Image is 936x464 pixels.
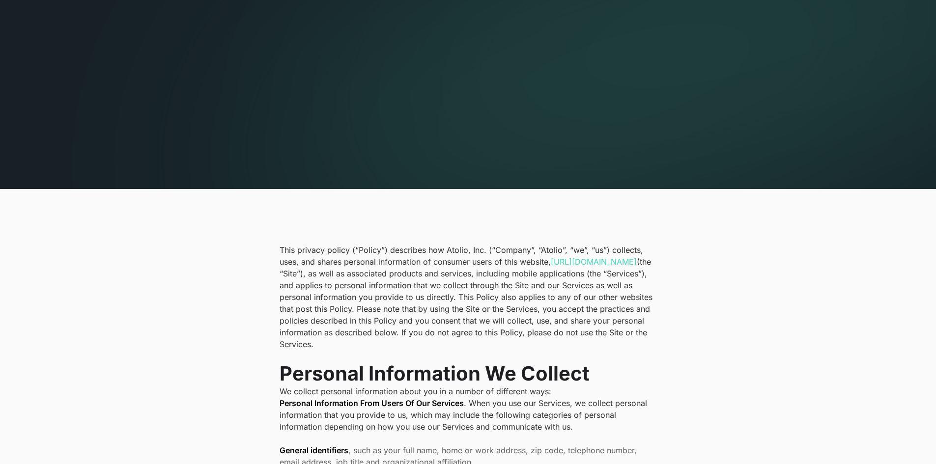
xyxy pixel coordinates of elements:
strong: Personal Information From Users Of Our Services [280,398,464,408]
p: ‍ [280,350,657,362]
h2: Personal Information We Collect [280,362,657,385]
p: This privacy policy (“Policy”) describes how Atolio, Inc. (“Company”, “Atolio”, “we”, “us”) colle... [280,244,657,350]
p: We collect personal information about you in a number of different ways: [280,385,657,397]
strong: General identifiers [280,445,348,455]
a: [URL][DOMAIN_NAME] [551,257,637,267]
p: . When you use our Services, we collect personal information that you provide to us, which may in... [280,397,657,433]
